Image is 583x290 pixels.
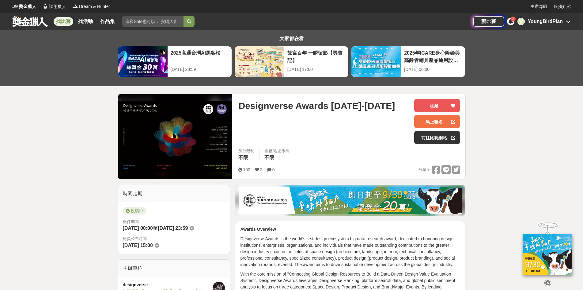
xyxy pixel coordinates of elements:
span: 100 [243,167,250,172]
a: 找比賽 [54,17,73,26]
a: 辦比賽 [473,16,504,27]
span: 投稿中 [123,207,146,215]
a: Logo獎金獵人 [12,3,36,10]
img: Cover Image [118,101,233,172]
span: 至 [153,226,158,231]
div: 時間走期 [118,185,230,202]
div: [DATE] 23:59 [171,66,229,73]
img: ff197300-f8ee-455f-a0ae-06a3645bc375.jpg [523,234,572,275]
span: 不限 [264,155,274,160]
a: 前往比賽網站 [414,131,460,144]
a: Logo試用獵人 [42,3,66,10]
span: 0 [272,167,275,172]
span: 得獎公布時間 [123,236,225,242]
span: [DATE] 23:59 [158,226,188,231]
strong: Awards Overview [240,227,276,232]
span: [DATE] 00:00 [123,226,153,231]
p: Designverse Awards is the world’s first design ecosystem big data research award, dedicated to ho... [240,236,460,268]
span: Designverse Awards [DATE]-[DATE] [238,99,395,113]
span: 不限 [238,155,248,160]
div: [DATE] 17:00 [287,66,345,73]
a: 故宮百年 一瞬留影【尋寶記】[DATE] 17:00 [234,46,349,77]
a: 主辦專區 [530,3,547,10]
div: YoungBirdPlan [528,18,563,25]
span: 徵件期間 [123,219,139,224]
button: 收藏 [414,99,460,112]
span: 獎金獵人 [19,3,36,10]
div: Y [517,18,525,25]
span: 2 [512,17,514,21]
span: 分享至 [418,165,430,174]
div: 2025年ICARE身心障礙與高齡者輔具產品通用設計競賽 [404,49,462,63]
div: designverse [123,282,213,288]
a: 2025年ICARE身心障礙與高齡者輔具產品通用設計競賽[DATE] 00:00 [351,46,465,77]
div: 身分限制 [238,148,254,154]
div: 國籍/地區限制 [264,148,290,154]
a: 2025高通台灣AI黑客松[DATE] 23:59 [118,46,232,77]
a: 找活動 [76,17,95,26]
span: 2 [260,167,263,172]
a: 馬上報名 [414,115,460,128]
input: 這樣Sale也可以： 安聯人壽創意銷售法募集 [122,16,184,27]
div: 2025高通台灣AI黑客松 [171,49,229,63]
img: Logo [72,3,78,9]
span: [DATE] 15:00 [123,243,153,248]
a: 作品集 [98,17,117,26]
a: 服務介紹 [554,3,571,10]
span: 試用獵人 [49,3,66,10]
a: LogoDream & Hunter [72,3,110,10]
img: b0ef2173-5a9d-47ad-b0e3-de335e335c0a.jpg [239,187,462,214]
div: [DATE] 00:00 [404,66,462,73]
span: 大家都在看 [278,36,305,41]
div: 主辦單位 [118,260,230,277]
img: Logo [42,3,48,9]
img: Logo [12,3,18,9]
div: 故宮百年 一瞬留影【尋寶記】 [287,49,345,63]
span: Dream & Hunter [79,3,110,10]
